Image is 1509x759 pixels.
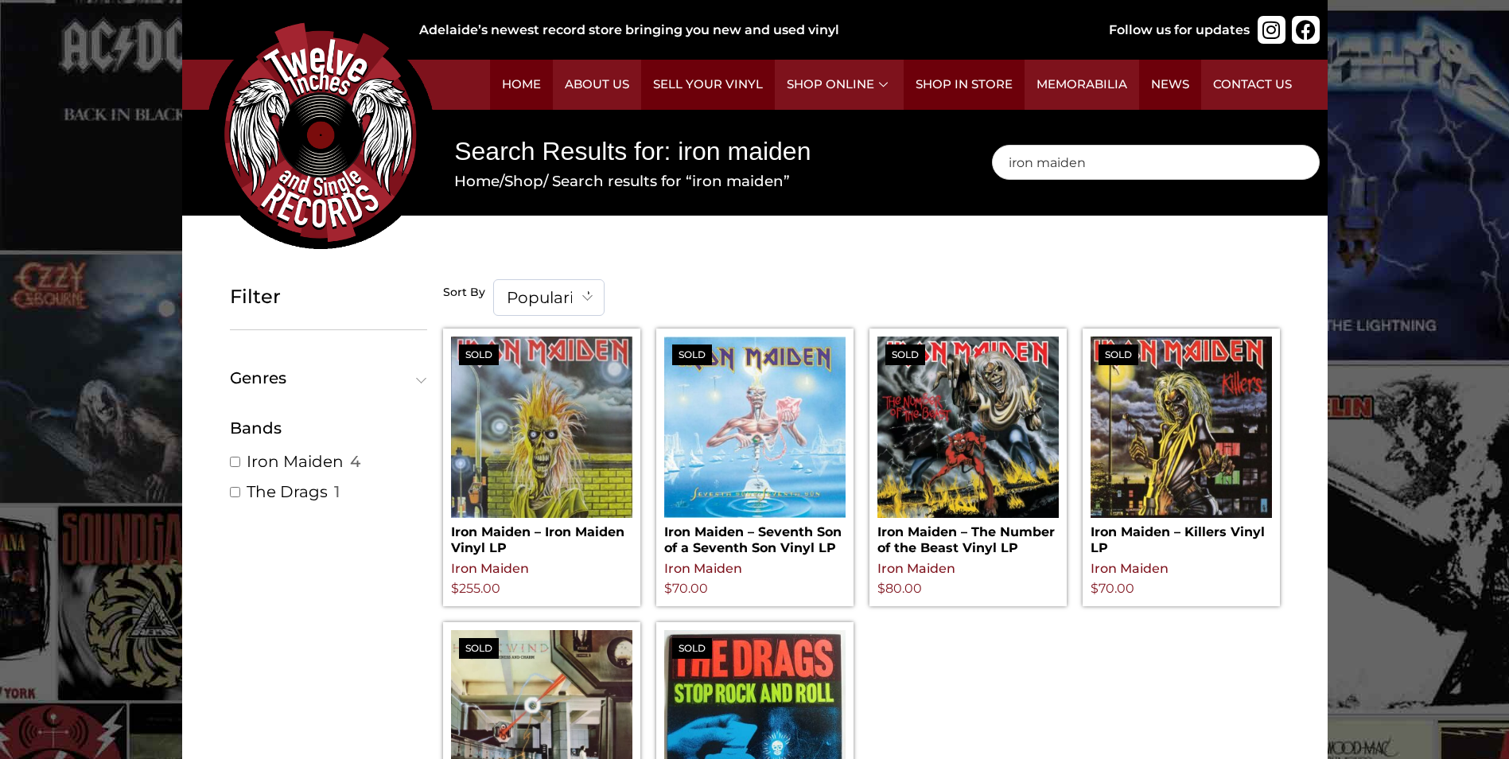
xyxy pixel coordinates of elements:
[494,280,604,315] span: Popularity
[451,561,529,576] a: Iron Maiden
[1091,337,1272,555] a: SoldIron Maiden – Killers Vinyl LP
[904,60,1025,110] a: Shop in Store
[454,134,943,169] h1: Search Results for: iron maiden
[1091,337,1272,518] img: Iron Maiden – Killers Vinyl LP
[350,451,360,472] span: 4
[992,145,1320,180] input: Search
[454,172,500,190] a: Home
[230,416,427,440] div: Bands
[1109,21,1250,40] div: Follow us for updates
[459,638,499,659] span: Sold
[230,286,427,309] h5: Filter
[877,581,885,596] span: $
[451,581,500,596] bdi: 255.00
[1091,581,1134,596] bdi: 70.00
[877,561,955,576] a: Iron Maiden
[775,60,904,110] a: Shop Online
[877,518,1059,555] h2: Iron Maiden – The Number of the Beast Vinyl LP
[877,581,922,596] bdi: 80.00
[1201,60,1304,110] a: Contact Us
[230,370,427,386] button: Genres
[1091,581,1099,596] span: $
[454,170,943,193] nav: Breadcrumb
[1025,60,1139,110] a: Memorabilia
[885,344,925,365] span: Sold
[1099,344,1138,365] span: Sold
[459,344,499,365] span: Sold
[247,451,344,472] a: Iron Maiden
[672,638,712,659] span: Sold
[664,518,846,555] h2: Iron Maiden – Seventh Son of a Seventh Son Vinyl LP
[334,481,340,502] span: 1
[493,279,605,316] span: Popularity
[504,172,543,190] a: Shop
[451,337,632,518] img: Iron Maiden
[877,337,1059,518] img: Iron Maiden
[1091,561,1169,576] a: Iron Maiden
[664,561,742,576] a: Iron Maiden
[451,337,632,555] a: SoldIron Maiden – Iron Maiden Vinyl LP
[664,581,708,596] bdi: 70.00
[419,21,1057,40] div: Adelaide’s newest record store bringing you new and used vinyl
[664,581,672,596] span: $
[443,286,485,300] h5: Sort By
[664,337,846,555] a: SoldIron Maiden – Seventh Son of a Seventh Son Vinyl LP
[641,60,775,110] a: Sell Your Vinyl
[1091,518,1272,555] h2: Iron Maiden – Killers Vinyl LP
[877,337,1059,555] a: SoldIron Maiden – The Number of the Beast Vinyl LP
[247,481,328,502] a: The Drags
[664,337,846,518] img: Iron Maiden – Seventh Son of a Seventh Son Vinyl LP
[553,60,641,110] a: About Us
[230,370,420,386] span: Genres
[451,518,632,555] h2: Iron Maiden – Iron Maiden Vinyl LP
[672,344,712,365] span: Sold
[1139,60,1201,110] a: News
[451,581,459,596] span: $
[490,60,553,110] a: Home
